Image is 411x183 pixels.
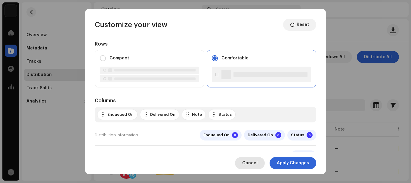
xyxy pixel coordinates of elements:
button: Cancel [235,157,265,169]
div: Enqueued On [203,133,230,137]
div: Customize your view [95,20,168,30]
label: Comfortable [221,55,249,62]
button: Reset [283,19,316,31]
span: Cancel [242,157,258,169]
span: Reset [297,19,309,31]
button: Apply Changes [270,157,316,169]
span: Apply Changes [277,157,309,169]
div: Delivered On [150,112,175,117]
div: Note [192,112,202,117]
div: Delivered On [248,133,273,137]
div: Additional Information [95,150,136,161]
div: Enqueued On [107,112,134,117]
div: Rows [95,40,316,48]
div: Distribution Information [95,130,138,140]
div: Status [291,133,304,137]
div: Columns [95,97,316,104]
div: Status [218,112,232,117]
label: Compact [110,55,129,62]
